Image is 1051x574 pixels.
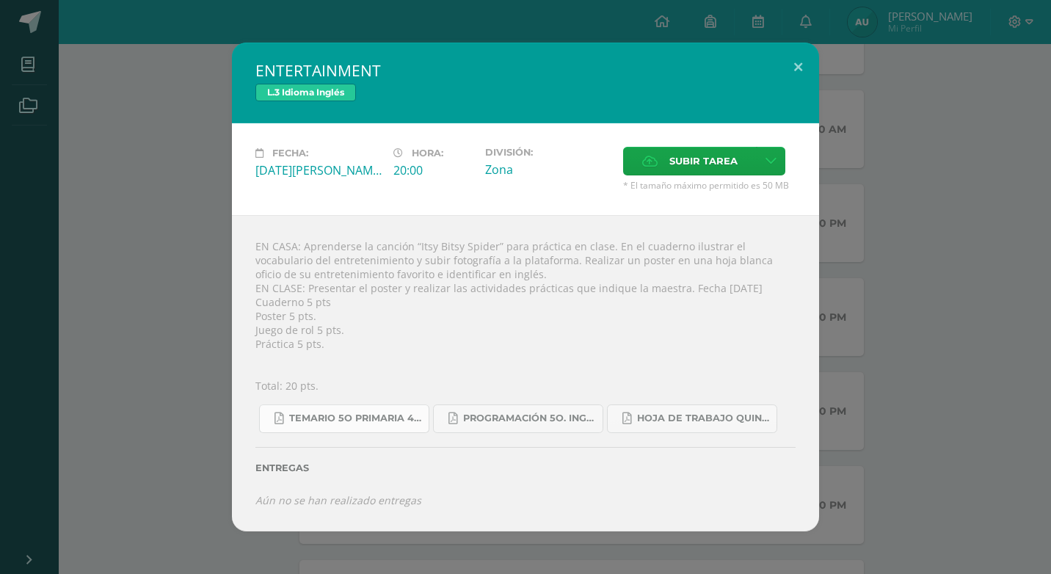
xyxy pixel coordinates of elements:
[485,147,611,158] label: División:
[259,404,429,433] a: Temario 5o primaria 4-2025.pdf
[485,161,611,178] div: Zona
[637,413,769,424] span: Hoja de trabajo QUINTO1.pdf
[255,462,796,473] label: Entregas
[255,60,796,81] h2: ENTERTAINMENT
[623,179,796,192] span: * El tamaño máximo permitido es 50 MB
[255,493,421,507] i: Aún no se han realizado entregas
[463,413,595,424] span: Programación 5o. Inglés A.pdf
[412,148,443,159] span: Hora:
[607,404,777,433] a: Hoja de trabajo QUINTO1.pdf
[777,43,819,92] button: Close (Esc)
[272,148,308,159] span: Fecha:
[255,162,382,178] div: [DATE][PERSON_NAME]
[255,84,356,101] span: L.3 Idioma Inglés
[669,148,738,175] span: Subir tarea
[289,413,421,424] span: Temario 5o primaria 4-2025.pdf
[433,404,603,433] a: Programación 5o. Inglés A.pdf
[232,215,819,531] div: EN CASA: Aprenderse la canción “Itsy Bitsy Spider” para práctica en clase. En el cuaderno ilustra...
[393,162,473,178] div: 20:00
